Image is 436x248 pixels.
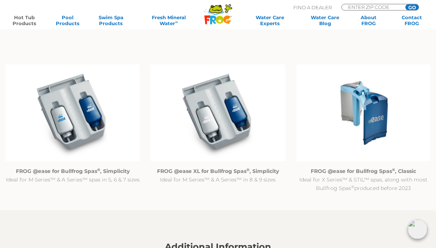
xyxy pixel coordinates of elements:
[293,4,332,11] p: Find A Dealer
[151,65,285,162] img: @ease_Bullfrog_FROG @easeXL for Bullfrog Spas with Filter
[395,14,429,26] a: ContactFROG
[392,168,395,173] sup: ®
[241,14,299,26] a: Water CareExperts
[352,14,385,26] a: AboutFROG
[157,168,279,175] strong: FROG @ease XL for Bullfrog Spas , Simplicity
[151,167,285,184] p: Ideal for M Series™ & A Series™ in 8 & 9 sizes
[6,167,140,184] p: Ideal for M Series™ & A Series™ spas in 5, 6 & 7 sizes
[296,65,430,162] img: Untitled design (94)
[97,168,100,173] sup: ®
[94,14,128,26] a: Swim SpaProducts
[16,168,130,175] strong: FROG @ease for Bullfrog Spas , Simplicity
[137,14,200,26] a: Fresh MineralWater∞
[351,185,354,190] sup: ®
[308,14,342,26] a: Water CareBlog
[246,168,249,173] sup: ®
[408,220,427,239] img: openIcon
[347,4,397,10] input: Zip Code Form
[51,14,84,26] a: PoolProducts
[311,168,416,175] strong: FROG @ease for Bullfrog Spas , Classic
[7,14,41,26] a: Hot TubProducts
[405,4,419,10] input: GO
[296,167,430,193] p: Ideal for X Series™ & STIL™ spas, along with most Bullfrog Spas produced before 2023
[175,20,178,24] sup: ∞
[6,65,140,162] img: @ease_Bullfrog_FROG @ease R180 for Bullfrog Spas with Filter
